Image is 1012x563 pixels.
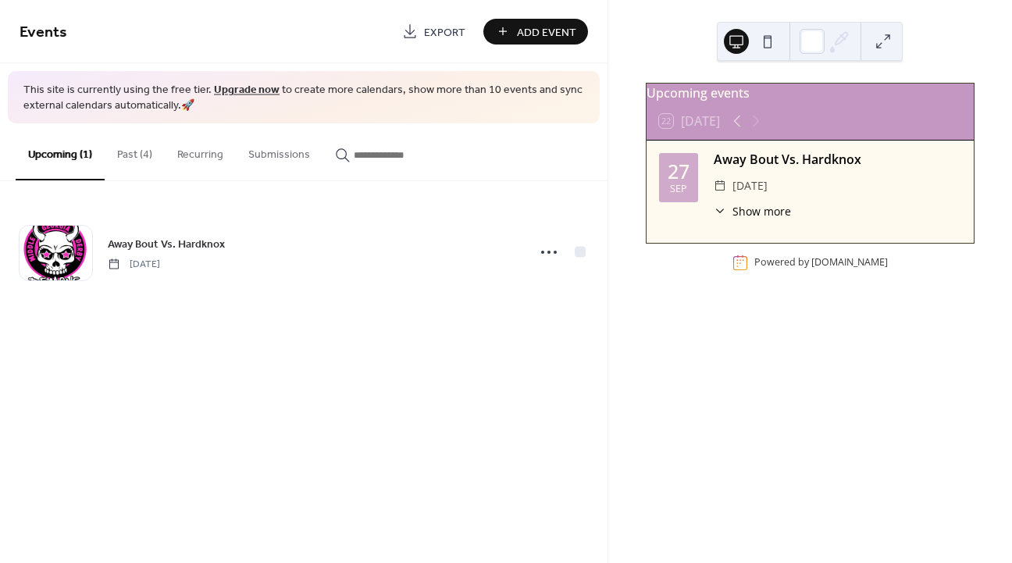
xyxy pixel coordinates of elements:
[714,203,726,219] div: ​
[214,80,280,101] a: Upgrade now
[647,84,974,102] div: Upcoming events
[108,236,225,252] span: Away Bout Vs. Hardknox
[108,257,160,271] span: [DATE]
[714,203,791,219] button: ​Show more
[732,203,791,219] span: Show more
[16,123,105,180] button: Upcoming (1)
[20,17,67,48] span: Events
[390,19,477,45] a: Export
[714,150,961,169] div: Away Bout Vs. Hardknox
[483,19,588,45] button: Add Event
[236,123,322,179] button: Submissions
[670,184,687,194] div: Sep
[811,256,888,269] a: [DOMAIN_NAME]
[108,235,225,253] a: Away Bout Vs. Hardknox
[714,176,726,195] div: ​
[732,176,768,195] span: [DATE]
[23,83,584,113] span: This site is currently using the free tier. to create more calendars, show more than 10 events an...
[165,123,236,179] button: Recurring
[517,24,576,41] span: Add Event
[754,256,888,269] div: Powered by
[105,123,165,179] button: Past (4)
[668,162,690,181] div: 27
[424,24,465,41] span: Export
